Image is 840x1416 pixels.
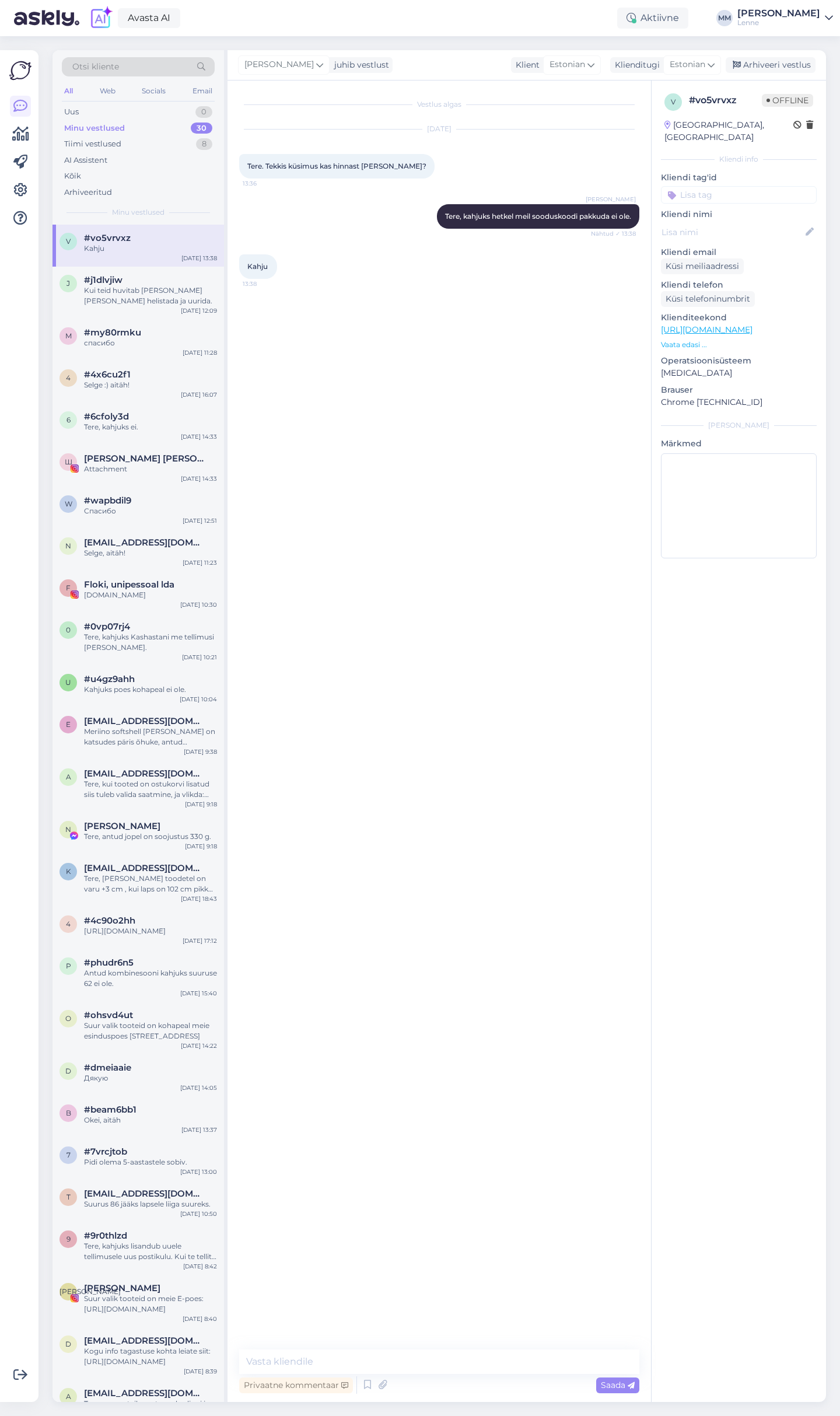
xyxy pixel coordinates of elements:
div: Kogu info tagastuse kohta leiate siit: [URL][DOMAIN_NAME] [84,1346,217,1367]
span: 7 [66,1151,71,1159]
div: 8 [196,138,212,150]
span: Tere. Tekkis küsimus kas hinnast [PERSON_NAME]? [247,162,426,170]
span: w [65,499,72,508]
span: #dmeiaaie [84,1062,131,1073]
div: [DATE] 10:04 [180,695,217,704]
div: Kahjuks poes kohapeal ei ole. [84,684,217,695]
span: 4 [66,919,71,928]
span: djulkina@gmail.com [84,1335,205,1346]
div: Kui teid huvitab [PERSON_NAME] [PERSON_NAME] helistada ja uurida. [84,285,217,306]
div: [DATE] 14:33 [181,432,217,441]
span: a [66,772,71,781]
span: Ирина Драгомирецкая [84,1283,160,1293]
div: Suurus 86 jääks lapsele liiga suureks. [84,1199,217,1209]
span: 13:36 [243,179,286,188]
span: #0vp07rj4 [84,621,130,632]
div: Дякую [84,1073,217,1083]
div: [DATE] 9:18 [185,842,217,851]
div: Aktiivne [617,8,688,29]
p: Operatsioonisüsteem [661,355,817,367]
span: #my80rmku [84,327,141,338]
div: AI Assistent [64,155,107,166]
p: Brauser [661,384,817,396]
div: [DATE] 8:42 [183,1262,217,1271]
span: p [66,962,71,970]
div: Antud kombinesooni kahjuks suuruse 62 ei ole. [84,968,217,989]
span: b [66,1109,71,1117]
div: Suur valik tooteid on meie E-poes: [URL][DOMAIN_NAME] [84,1293,217,1314]
div: [DATE] 9:38 [184,747,217,756]
div: # vo5vrvxz [689,93,762,107]
div: [PERSON_NAME] [661,420,817,431]
span: F [66,583,71,592]
span: #7vrcjtob [84,1146,127,1157]
div: Privaatne kommentaar [239,1377,353,1393]
span: d [65,1340,71,1348]
div: [DATE] [239,124,639,134]
div: [DATE] 8:40 [183,1314,217,1323]
div: 0 [195,106,212,118]
span: Ш [65,457,72,466]
div: Selge, aitäh! [84,548,217,558]
div: Tere, kui tooted on ostukorvi lisatud siis tuleb valida saatmine, ja vlikda: Saatmine Lenne Vabri... [84,779,217,800]
div: [DATE] 12:09 [181,306,217,315]
div: [GEOGRAPHIC_DATA], [GEOGRAPHIC_DATA] [664,119,793,144]
span: t [66,1193,71,1201]
div: [DATE] 11:23 [183,558,217,567]
div: [DOMAIN_NAME] [84,590,217,600]
div: Lenne [737,18,820,27]
p: Chrome [TECHNICAL_ID] [661,396,817,408]
span: Nähtud ✓ 13:38 [591,229,636,238]
div: Uus [64,106,79,118]
span: 9 [66,1235,71,1243]
div: Okei, aitäh [84,1115,217,1125]
div: [DATE] 10:21 [182,653,217,662]
div: Küsi telefoninumbrit [661,291,755,307]
p: Klienditeekond [661,312,817,324]
span: m [65,331,72,340]
span: #6cfoly3d [84,411,129,422]
div: [DATE] 14:33 [181,474,217,483]
div: [DATE] 14:22 [181,1041,217,1050]
span: Nadežda Smirnova [84,821,160,831]
span: elyzbet@hotmail.com [84,716,205,726]
div: [DATE] 10:30 [180,600,217,609]
div: Спасибо [84,506,217,516]
img: explore-ai [89,6,113,30]
div: [DATE] 11:28 [183,348,217,357]
span: Offline [762,94,813,107]
span: 4 [66,373,71,382]
div: All [62,83,75,99]
div: Attachment [84,464,217,474]
span: #wapbdil9 [84,495,131,506]
div: Socials [139,83,168,99]
span: Otsi kliente [72,61,119,73]
span: j [66,279,70,288]
p: Kliendi nimi [661,208,817,221]
div: [DATE] 14:05 [180,1083,217,1092]
input: Lisa tag [661,186,817,204]
span: a [66,1392,71,1401]
span: kristel.mosen@mail.ee [84,863,205,873]
div: Pidi olema 5-aastastele sobiv. [84,1157,217,1167]
span: Minu vestlused [112,207,164,218]
span: k [66,867,71,876]
div: Arhiveeri vestlus [726,57,815,73]
span: alinasyniaieva@gmail.com [84,768,205,779]
span: N [65,825,71,834]
div: juhib vestlust [330,59,389,71]
p: Vaata edasi ... [661,340,817,350]
span: 6 [66,415,71,424]
a: [URL][DOMAIN_NAME] [661,324,752,335]
span: Kahju [247,262,268,271]
a: Avasta AI [118,8,180,28]
span: Floki, unipessoal lda [84,579,174,590]
span: #j1dlvjiw [84,275,123,285]
div: Suur valik tooteid on kohapeal meie esinduspoes [STREET_ADDRESS] [84,1020,217,1041]
div: Arhiveeritud [64,187,112,198]
div: Kõik [64,170,81,182]
div: [DATE] 13:00 [180,1167,217,1176]
span: natalja@carpediem.ee [84,537,205,548]
p: Kliendi telefon [661,279,817,291]
p: Kliendi email [661,246,817,258]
